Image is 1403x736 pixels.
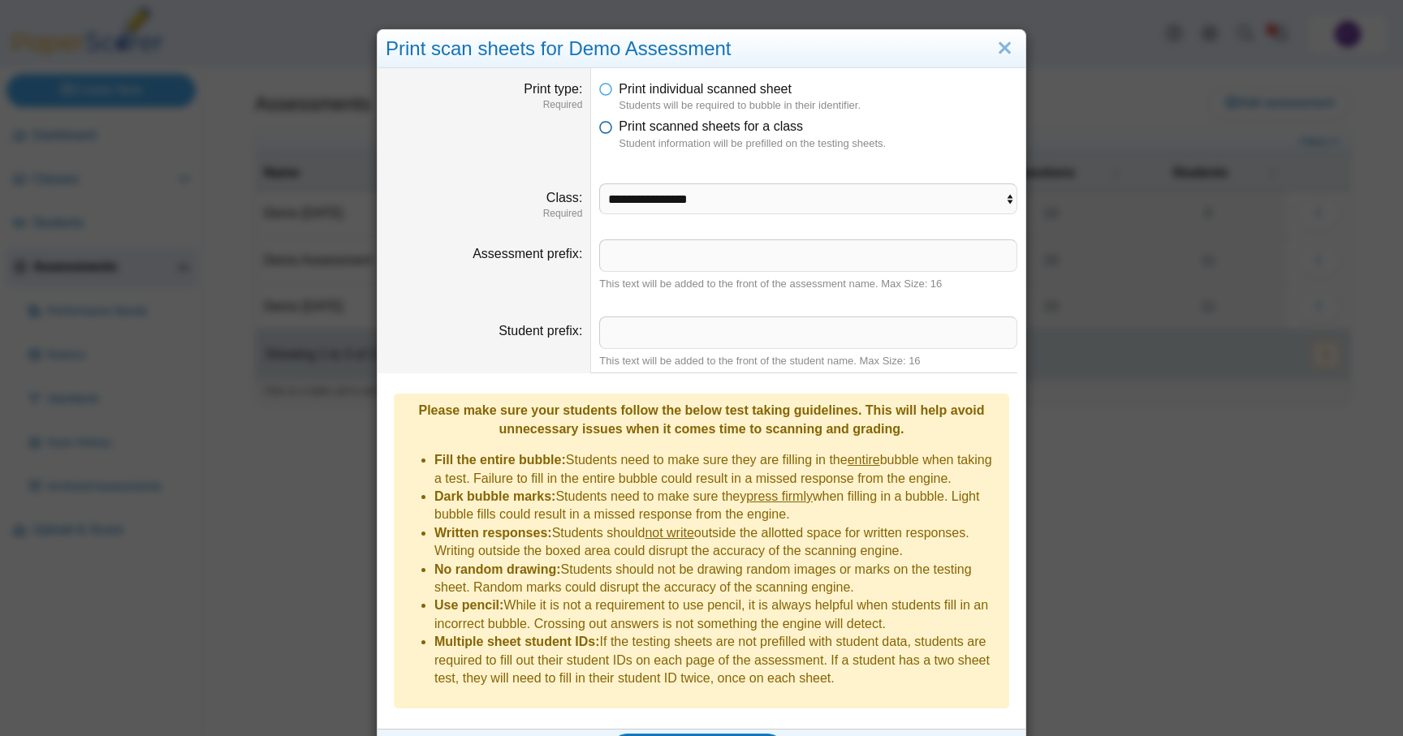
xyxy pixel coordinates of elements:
[473,247,582,260] label: Assessment prefix
[434,561,1001,597] li: Students should not be drawing random images or marks on the testing sheet. Random marks could di...
[992,35,1017,62] a: Close
[619,98,1017,113] dfn: Students will be required to bubble in their identifier.
[524,82,582,96] label: Print type
[499,324,582,338] label: Student prefix
[434,453,566,467] b: Fill the entire bubble:
[434,489,555,503] b: Dark bubble marks:
[418,403,984,435] b: Please make sure your students follow the below test taking guidelines. This will help avoid unne...
[546,191,582,204] label: Class
[619,119,803,133] span: Print scanned sheets for a class
[746,489,813,503] u: press firmly
[645,526,693,540] u: not write
[599,354,1017,368] div: This text will be added to the front of the student name. Max Size: 16
[386,98,582,112] dfn: Required
[599,277,1017,291] div: This text will be added to the front of the assessment name. Max Size: 16
[434,524,1001,561] li: Students should outside the allotted space for written responses. Writing outside the boxed area ...
[434,526,552,540] b: Written responses:
[386,207,582,221] dfn: Required
[434,488,1001,524] li: Students need to make sure they when filling in a bubble. Light bubble fills could result in a mi...
[434,598,503,612] b: Use pencil:
[378,30,1025,68] div: Print scan sheets for Demo Assessment
[434,562,561,576] b: No random drawing:
[434,451,1001,488] li: Students need to make sure they are filling in the bubble when taking a test. Failure to fill in ...
[619,136,1017,151] dfn: Student information will be prefilled on the testing sheets.
[619,82,792,96] span: Print individual scanned sheet
[434,596,1001,633] li: While it is not a requirement to use pencil, it is always helpful when students fill in an incorr...
[434,635,600,648] b: Multiple sheet student IDs:
[434,633,1001,687] li: If the testing sheets are not prefilled with student data, students are required to fill out thei...
[848,453,880,467] u: entire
